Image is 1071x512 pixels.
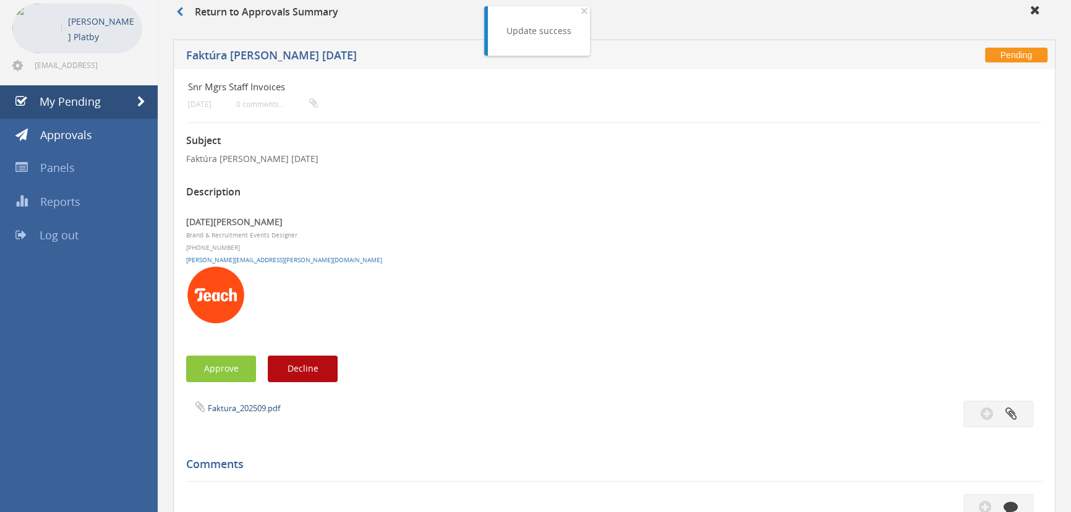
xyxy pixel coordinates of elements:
[186,187,1043,198] h3: Description
[40,127,92,142] span: Approvals
[268,356,338,382] button: Decline
[40,94,101,109] span: My Pending
[68,14,136,45] p: [PERSON_NAME] Platby
[188,82,898,92] h4: Snr Mgrs Staff Invoices
[186,49,788,65] h5: Faktúra [PERSON_NAME] [DATE]
[40,160,75,175] span: Panels
[35,60,140,70] span: [EMAIL_ADDRESS][DOMAIN_NAME]
[186,256,382,264] a: [PERSON_NAME][EMAIL_ADDRESS][PERSON_NAME][DOMAIN_NAME]
[40,228,79,242] span: Log out
[176,7,338,18] h3: Return to Approvals Summary
[186,356,256,382] button: Approve
[186,216,283,228] b: [DATE][PERSON_NAME]
[186,231,297,239] font: Brand & Recruitment Events Designer
[506,25,571,37] div: Update success
[186,153,1043,165] p: Faktúra [PERSON_NAME] [DATE]
[186,244,240,252] font: [PHONE_NUMBER]
[186,135,1043,147] h3: Subject
[188,100,211,109] small: [DATE]
[208,403,280,414] a: Faktura_202509.pdf
[581,2,588,19] span: ×
[236,100,318,109] small: 0 comments...
[985,48,1048,62] span: Pending
[186,458,1033,471] h5: Comments
[40,194,80,209] span: Reports
[186,265,245,325] img: AIorK4wRCTIJ2VEph_U9I0X7raKFc4uHUpLHd-NzURfvcSwL8tJOHPX24D4DegqElJ-4dGg7Kf_8lHTw-eX1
